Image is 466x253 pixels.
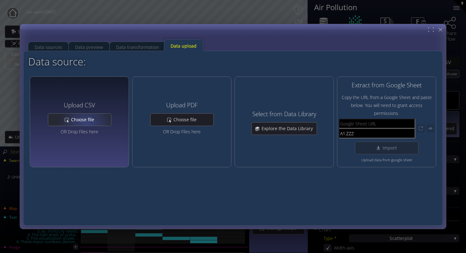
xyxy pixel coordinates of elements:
[166,102,198,109] h4: Upload PDF
[339,119,415,129] input: Google Sheet URL
[71,117,98,123] span: Choose file
[361,156,412,164] span: Upload data from google sheet
[75,41,103,53] div: Data preview
[116,41,159,53] div: Data transformation
[173,117,200,123] span: Choose file
[28,56,86,67] h2: Data source:
[150,128,214,136] div: OR Drop Files here
[64,102,95,109] h4: Upload CSV
[339,129,415,138] input: Range
[35,41,62,53] div: Data sources
[48,128,111,136] div: OR Drop Files here
[352,82,422,89] h4: Extract from Google Sheet
[339,93,434,117] span: Copy the URL from a Google Sheet and paste below. You will need to grant access permissions.
[171,40,197,52] div: Data upload
[261,125,317,132] span: Explore the Data Library
[252,111,316,117] h4: Select from Data Library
